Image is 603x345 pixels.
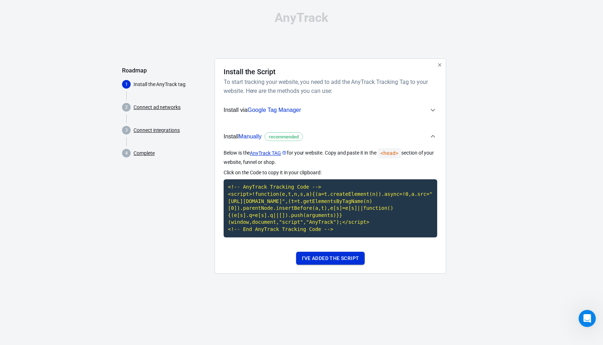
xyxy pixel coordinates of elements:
[250,150,286,157] a: AnyTrack TAG
[224,101,437,119] button: Install viaGoogle Tag Manager
[224,132,303,141] span: Install
[134,104,181,111] a: Connect ad networks
[134,127,180,134] a: Connect integrations
[125,82,128,87] text: 1
[134,81,209,88] p: Install the AnyTrack tag
[224,179,437,237] code: Click to copy
[224,125,437,148] button: InstallManuallyrecommended
[266,133,301,141] span: recommended
[224,148,437,166] p: Below is the for your website. Copy and paste it in the section of your website, funnel or shop.
[579,310,596,327] iframe: Intercom live chat
[134,150,155,157] a: Complete
[224,67,276,76] h4: Install the Script
[239,133,262,140] span: Manually
[224,169,437,176] p: Click on the Code to copy it in your clipboard:
[248,107,301,113] span: Google Tag Manager
[224,77,434,95] h6: To start tracking your website, you need to add the AnyTrack Tracking Tag to your website. Here a...
[296,252,365,265] button: I've added the script
[122,67,209,74] h5: Roadmap
[122,11,481,24] div: AnyTrack
[378,148,401,159] code: <head>
[125,105,128,110] text: 2
[224,105,301,115] span: Install via
[125,128,128,133] text: 3
[125,151,128,156] text: 4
